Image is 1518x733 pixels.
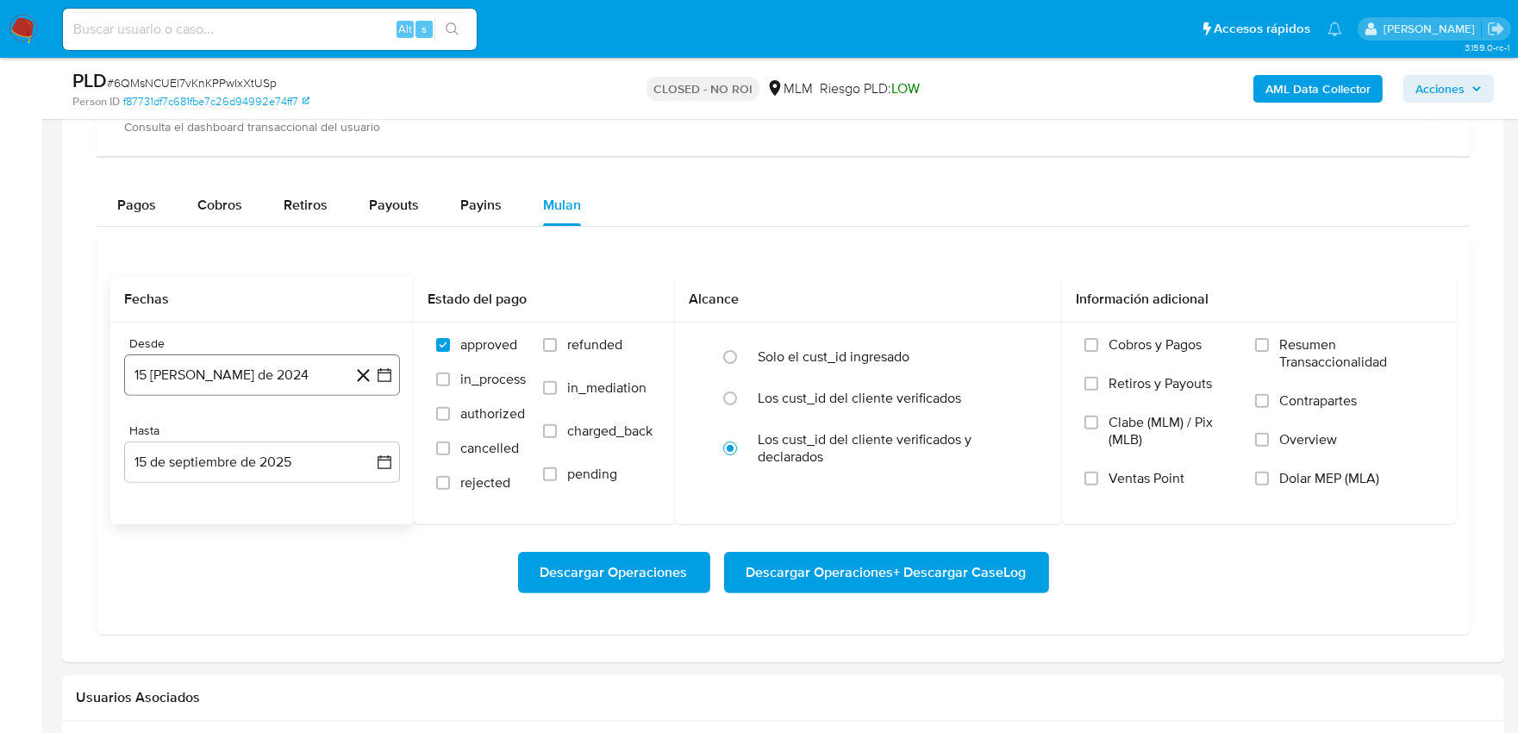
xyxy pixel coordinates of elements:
[398,21,412,37] span: Alt
[1487,20,1505,38] a: Salir
[63,18,477,41] input: Buscar usuario o caso...
[1465,41,1509,54] span: 3.159.0-rc-1
[72,94,120,110] b: Person ID
[123,94,309,110] a: f87731df7c681fbe7c26d94992e74ff7
[1265,75,1371,103] b: AML Data Collector
[1253,75,1383,103] button: AML Data Collector
[766,79,813,98] div: MLM
[891,78,920,98] span: LOW
[72,66,107,94] b: PLD
[1384,21,1481,37] p: sandra.chabay@mercadolibre.com
[76,689,1490,706] h2: Usuarios Asociados
[422,21,427,37] span: s
[647,77,759,101] p: CLOSED - NO ROI
[1403,75,1494,103] button: Acciones
[1214,20,1310,38] span: Accesos rápidos
[107,74,277,91] span: # 6QMsNCUEl7vKnKPPwIxXtUSp
[820,79,920,98] span: Riesgo PLD:
[1327,22,1342,36] a: Notificaciones
[434,17,470,41] button: search-icon
[1415,75,1465,103] span: Acciones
